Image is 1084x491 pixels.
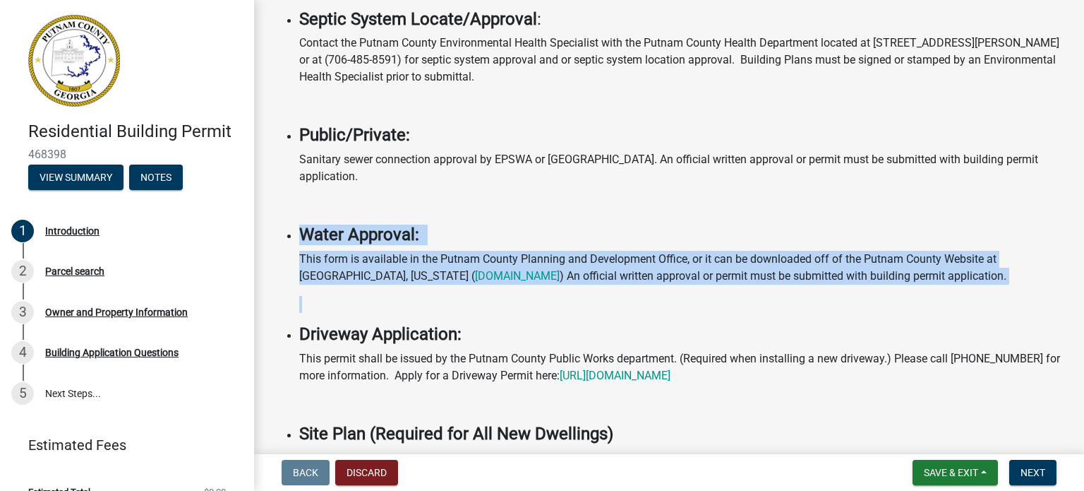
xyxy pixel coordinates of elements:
[1009,460,1056,485] button: Next
[129,172,183,184] wm-modal-confirm: Notes
[45,226,100,236] div: Introduction
[913,460,998,485] button: Save & Exit
[11,382,34,405] div: 5
[299,324,462,344] strong: Driveway Application:
[45,266,104,276] div: Parcel search
[45,307,188,317] div: Owner and Property Information
[28,165,124,190] button: View Summary
[11,220,34,242] div: 1
[299,251,1067,285] p: This form is available in the Putnam County Planning and Development Office, or it can be downloa...
[299,225,419,244] strong: Water Approval:
[335,460,398,485] button: Discard
[299,9,537,29] strong: Septic System Locate/Approval
[299,424,613,444] strong: Site Plan (Required for All New Dwellings)
[28,122,243,142] h4: Residential Building Permit
[11,260,34,283] div: 2
[129,165,183,190] button: Notes
[11,341,34,364] div: 4
[282,460,330,485] button: Back
[475,269,560,283] a: [DOMAIN_NAME]
[299,350,1067,384] p: This permit shall be issued by the Putnam County Public Works department. (Required when installi...
[299,151,1067,185] p: Sanitary sewer connection approval by EPSWA or [GEOGRAPHIC_DATA]. An official written approval or...
[11,301,34,324] div: 3
[28,148,226,161] span: 468398
[299,35,1067,85] p: Contact the Putnam County Environmental Health Specialist with the Putnam County Health Departmen...
[299,125,410,145] strong: Public/Private:
[11,431,231,459] a: Estimated Fees
[28,15,120,107] img: Putnam County, Georgia
[560,369,670,382] a: [URL][DOMAIN_NAME]
[45,348,179,357] div: Building Application Questions
[293,467,318,478] span: Back
[1020,467,1045,478] span: Next
[28,172,124,184] wm-modal-confirm: Summary
[299,9,1067,30] h4: :
[924,467,978,478] span: Save & Exit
